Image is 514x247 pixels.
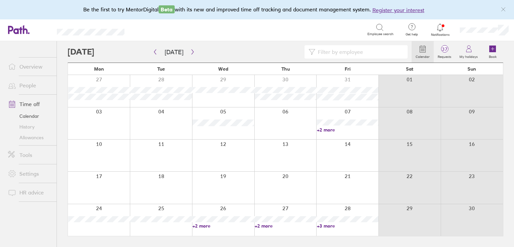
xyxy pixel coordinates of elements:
a: +2 more [255,223,316,229]
span: Notifications [429,33,451,37]
a: Time off [3,97,57,111]
a: HR advice [3,186,57,199]
button: [DATE] [159,47,189,58]
span: Get help [401,32,423,36]
a: +2 more [192,223,254,229]
span: Sun [467,66,476,72]
span: Thu [281,66,290,72]
label: My holidays [455,53,482,59]
span: Employee search [367,32,394,36]
span: Fri [345,66,351,72]
div: Search [143,26,160,32]
label: Requests [434,53,455,59]
span: 37 [434,47,455,52]
input: Filter by employee [315,46,404,58]
a: Allowances [3,132,57,143]
span: Mon [94,66,104,72]
a: Calendar [412,41,434,63]
a: +3 more [317,223,378,229]
span: Tue [157,66,165,72]
button: Register your interest [372,6,424,14]
a: Calendar [3,111,57,121]
div: Be the first to try MentorDigital with its new and improved time off tracking and document manage... [83,5,431,14]
a: +2 more [317,127,378,133]
a: Notifications [429,23,451,37]
a: History [3,121,57,132]
label: Calendar [412,53,434,59]
label: Book [485,53,501,59]
span: Sat [406,66,413,72]
a: My holidays [455,41,482,63]
a: People [3,79,57,92]
a: Settings [3,167,57,180]
a: Overview [3,60,57,73]
span: Wed [218,66,228,72]
a: 37Requests [434,41,455,63]
a: Tools [3,148,57,162]
a: Book [482,41,503,63]
span: Beta [159,5,175,13]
